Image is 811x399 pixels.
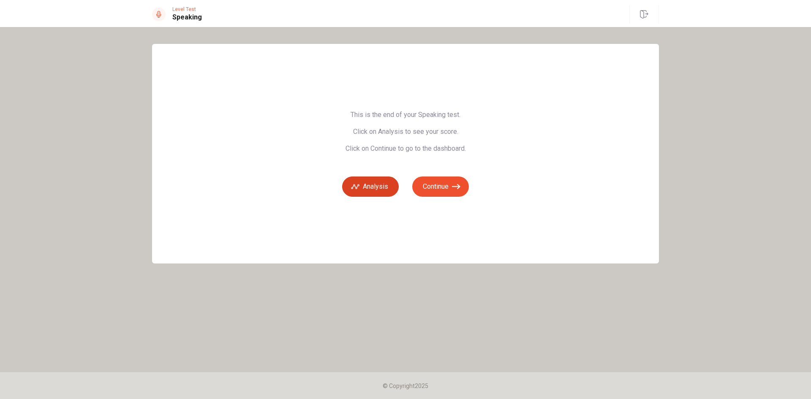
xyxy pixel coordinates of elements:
span: This is the end of your Speaking test. Click on Analysis to see your score. Click on Continue to ... [342,111,469,153]
button: Continue [412,176,469,197]
button: Analysis [342,176,399,197]
h1: Speaking [172,12,202,22]
span: Level Test [172,6,202,12]
span: © Copyright 2025 [383,383,428,389]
